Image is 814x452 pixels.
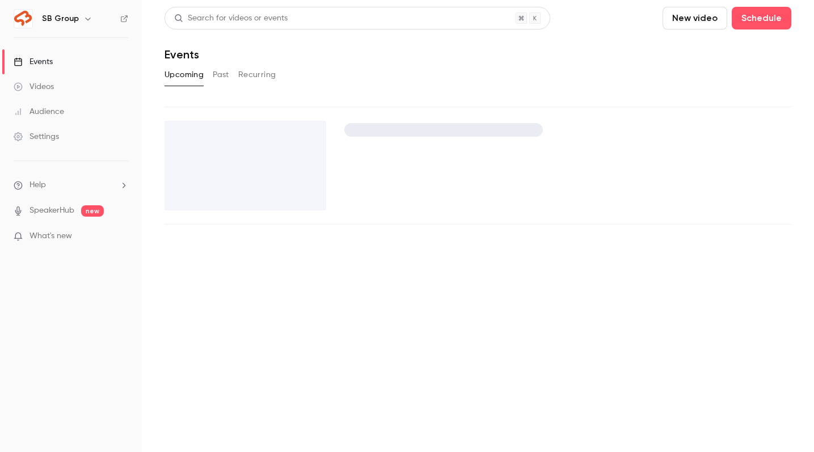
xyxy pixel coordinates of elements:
a: SpeakerHub [29,205,74,217]
button: Upcoming [165,66,204,84]
button: Recurring [238,66,276,84]
h1: Events [165,48,199,61]
div: Search for videos or events [174,12,288,24]
button: Schedule [732,7,791,29]
span: new [81,205,104,217]
li: help-dropdown-opener [14,179,128,191]
span: Help [29,179,46,191]
button: New video [663,7,727,29]
div: Videos [14,81,54,92]
div: Events [14,56,53,67]
div: Audience [14,106,64,117]
span: What's new [29,230,72,242]
div: Settings [14,131,59,142]
h6: SB Group [42,13,79,24]
img: SB Group [14,10,32,28]
button: Past [213,66,229,84]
